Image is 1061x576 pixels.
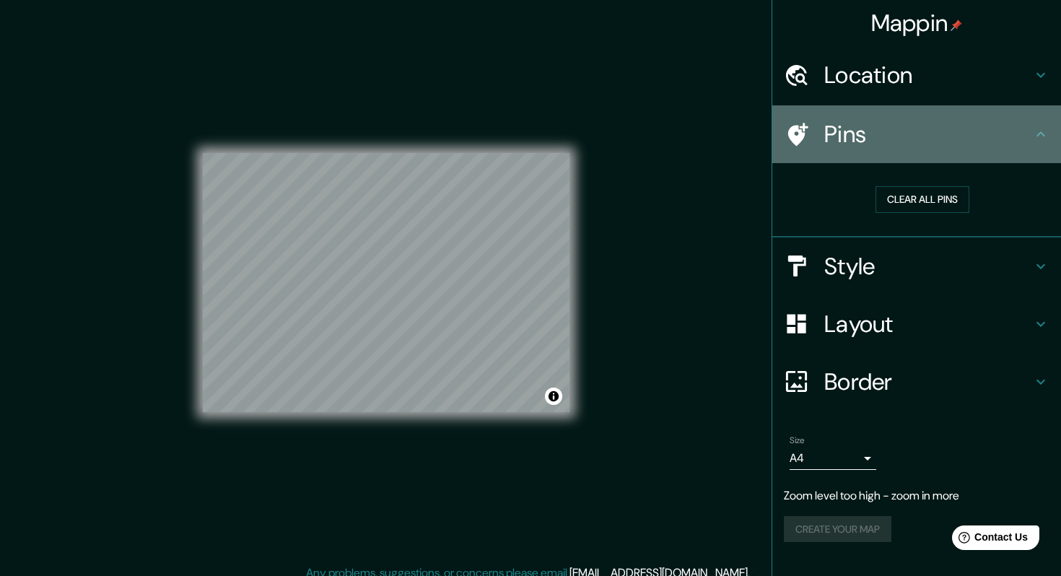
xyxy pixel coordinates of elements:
h4: Style [824,252,1032,281]
h4: Mappin [871,9,963,38]
div: Pins [772,105,1061,163]
iframe: Help widget launcher [933,520,1045,560]
p: Zoom level too high - zoom in more [784,487,1049,505]
div: Style [772,237,1061,295]
canvas: Map [203,153,569,412]
h4: Border [824,367,1032,396]
img: pin-icon.png [951,19,962,31]
button: Clear all pins [876,186,969,213]
label: Size [790,434,805,446]
button: Toggle attribution [545,388,562,405]
div: Border [772,353,1061,411]
div: Location [772,46,1061,104]
h4: Layout [824,310,1032,339]
div: Layout [772,295,1061,353]
h4: Location [824,61,1032,90]
div: A4 [790,447,876,470]
h4: Pins [824,120,1032,149]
